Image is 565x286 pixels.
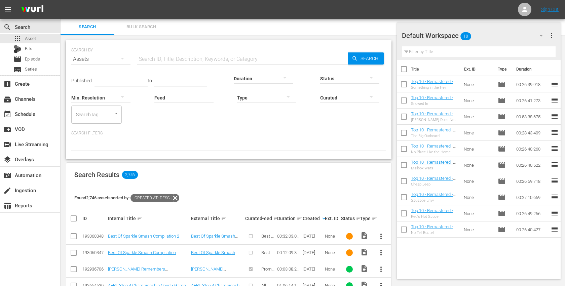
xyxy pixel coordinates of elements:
[551,209,559,217] span: reorder
[498,113,506,121] span: Episode
[514,76,551,92] td: 00:26:39.918
[356,215,362,221] span: sort
[498,96,506,105] span: Episode
[551,96,559,104] span: reorder
[551,145,559,153] span: reorder
[71,78,93,83] span: Published:
[325,267,339,272] div: None
[411,101,459,106] div: Snowed In
[245,216,259,221] div: Curated
[321,215,327,221] span: keyboard_arrow_down
[137,215,143,221] span: sort
[548,32,556,40] span: more_vert
[411,231,459,235] div: No Tell Boatel
[74,195,179,200] span: Found 2,746 assets sorted by:
[191,267,229,282] a: [PERSON_NAME] Remembers [PERSON_NAME] V2
[498,129,506,137] span: Episode
[3,80,11,88] span: Create
[514,157,551,173] td: 00:26:40.522
[461,221,495,238] td: None
[3,110,11,118] span: Schedule
[460,29,471,43] span: 10
[411,192,456,207] a: Top 10 - Remastered - TRGS - S10E01 - Sausage Envy
[348,52,384,65] button: Search
[411,79,456,94] a: Top 10 - Remastered - TRGS - S11E10 - Something in the Heir
[461,157,495,173] td: None
[461,125,495,141] td: None
[514,221,551,238] td: 00:26:40.427
[261,267,274,277] span: Promos
[360,264,368,273] span: Video
[514,189,551,205] td: 00:27:10.669
[461,92,495,109] td: None
[221,215,227,221] span: sort
[461,173,495,189] td: None
[71,130,386,136] p: Search Filters:
[514,173,551,189] td: 00:26:59.718
[360,232,368,240] span: Video
[25,66,37,73] span: Series
[373,245,389,261] button: more_vert
[3,140,11,149] span: Live Streaming
[261,234,275,249] span: Best of Monster Jam
[261,214,275,222] div: Feed
[498,193,506,201] span: Episode
[277,234,301,239] div: 00:32:03.021
[411,118,459,122] div: [PERSON_NAME] Does New Years
[277,250,301,255] div: 00:12:09.362
[303,234,323,239] div: [DATE]
[411,176,456,191] a: Top 10 - Remastered - TRGS - S10E12 - Cheap Jeep
[191,214,243,222] div: External Title
[498,80,506,88] span: Episode
[108,214,189,222] div: Internal Title
[130,194,171,202] span: Created At: desc
[360,248,368,256] span: Video
[514,141,551,157] td: 00:26:40.260
[3,156,11,164] span: Overlays
[3,125,11,133] span: VOD
[358,52,384,65] span: Search
[303,214,323,222] div: Created
[461,109,495,125] td: None
[148,78,152,83] span: to
[82,267,106,272] div: 192936706
[4,5,12,13] span: menu
[325,250,339,255] div: None
[551,193,559,201] span: reorder
[498,161,506,169] span: Episode
[74,171,119,179] span: Search Results
[512,60,553,79] th: Duration
[551,161,559,169] span: reorder
[13,45,22,53] div: Bits
[514,205,551,221] td: 00:26:49.266
[373,228,389,244] button: more_vert
[82,216,106,221] div: ID
[411,150,459,154] div: No Place Like the Home
[411,95,456,110] a: Top 10 - Remastered - TRGS - S12E10 - Snowed In
[411,85,459,90] div: Something in the Heir
[277,267,301,272] div: 00:03:08.224
[191,234,238,244] a: Best Of Sparkle Smash Compilation 2
[494,60,512,79] th: Type
[460,60,494,79] th: Ext. ID
[402,26,549,45] div: Default Workspace
[411,60,460,79] th: Title
[118,23,164,31] span: Bulk Search
[411,198,459,203] div: Sausage Envy
[13,35,22,43] span: Asset
[551,177,559,185] span: reorder
[108,234,179,239] a: Best Of Sparkle Smash Compilation 2
[377,265,385,273] span: more_vert
[13,66,22,74] span: Series
[191,250,238,260] a: Best Of Sparkle Smash Compilation
[25,56,40,63] span: Episode
[297,215,303,221] span: sort
[108,250,176,255] a: Best Of Sparkle Smash Compilation
[551,225,559,233] span: reorder
[411,166,459,170] div: Mailbox Wars
[551,80,559,88] span: reorder
[277,214,301,222] div: Duration
[3,202,11,210] span: Reports
[461,76,495,92] td: None
[325,234,339,239] div: None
